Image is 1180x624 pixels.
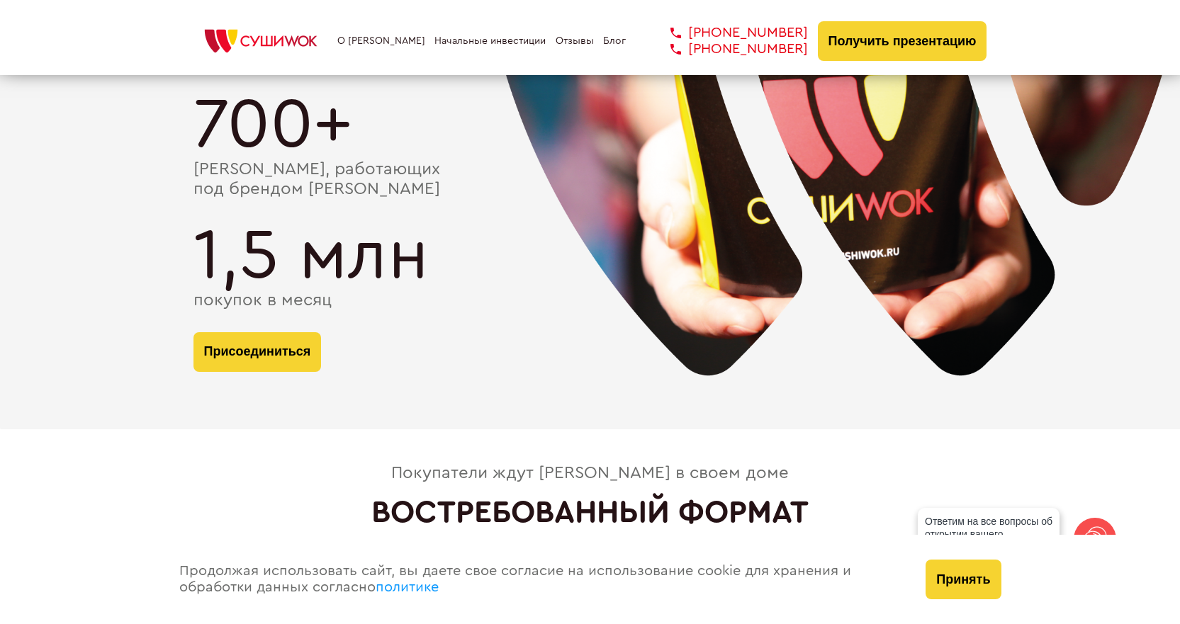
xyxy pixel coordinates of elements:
a: О [PERSON_NAME] [337,35,425,47]
h2: ВОСТРЕБОВАННЫЙ ФОРМАТ [371,494,809,531]
button: Принять [926,560,1001,599]
div: Продолжая использовать сайт, вы даете свое согласие на использование cookie для хранения и обрабо... [165,535,912,624]
div: 1,5 млн [193,220,987,291]
img: СУШИWOK [193,25,328,57]
button: Получить презентацию [818,21,987,61]
div: Покупатели ждут [PERSON_NAME] в своем доме [391,464,789,484]
div: покупок в месяц [193,291,987,311]
button: Присоединиться [193,332,322,372]
a: Отзывы [556,35,594,47]
div: Ответим на все вопросы об открытии вашего [PERSON_NAME]! [918,508,1060,560]
div: 700+ [193,89,987,160]
div: [PERSON_NAME], работающих под брендом [PERSON_NAME] [193,160,987,199]
a: Блог [603,35,626,47]
a: [PHONE_NUMBER] [649,25,808,41]
a: политике [376,580,439,594]
a: [PHONE_NUMBER] [649,41,808,57]
a: Начальные инвестиции [434,35,546,47]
